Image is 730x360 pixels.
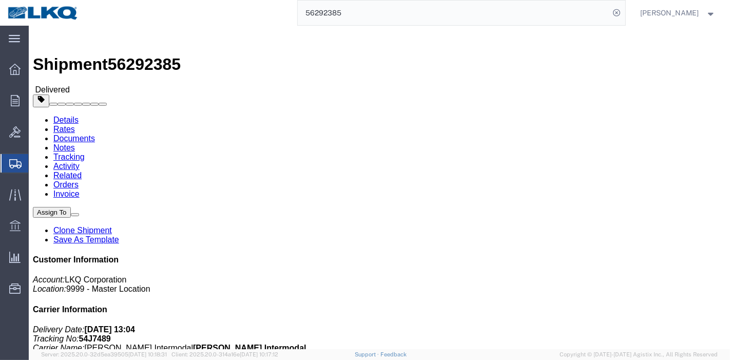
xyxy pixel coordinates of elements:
[240,351,278,357] span: [DATE] 10:17:12
[171,351,278,357] span: Client: 2025.20.0-314a16e
[7,5,79,21] img: logo
[29,26,730,349] iframe: FS Legacy Container
[560,350,718,359] span: Copyright © [DATE]-[DATE] Agistix Inc., All Rights Reserved
[640,7,716,19] button: [PERSON_NAME]
[128,351,167,357] span: [DATE] 10:18:31
[298,1,610,25] input: Search for shipment number, reference number
[41,351,167,357] span: Server: 2025.20.0-32d5ea39505
[641,7,699,18] span: Praveen Nagaraj
[355,351,380,357] a: Support
[380,351,407,357] a: Feedback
